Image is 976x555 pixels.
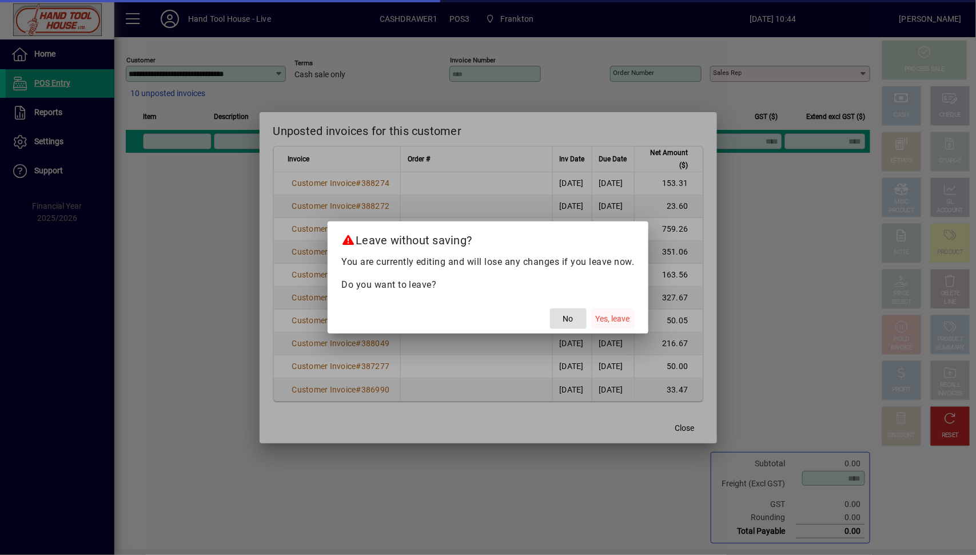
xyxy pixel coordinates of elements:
span: Yes, leave [596,313,630,325]
button: No [550,308,587,329]
p: Do you want to leave? [341,278,635,292]
h2: Leave without saving? [328,221,648,255]
span: No [563,313,573,325]
p: You are currently editing and will lose any changes if you leave now. [341,255,635,269]
button: Yes, leave [591,308,635,329]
